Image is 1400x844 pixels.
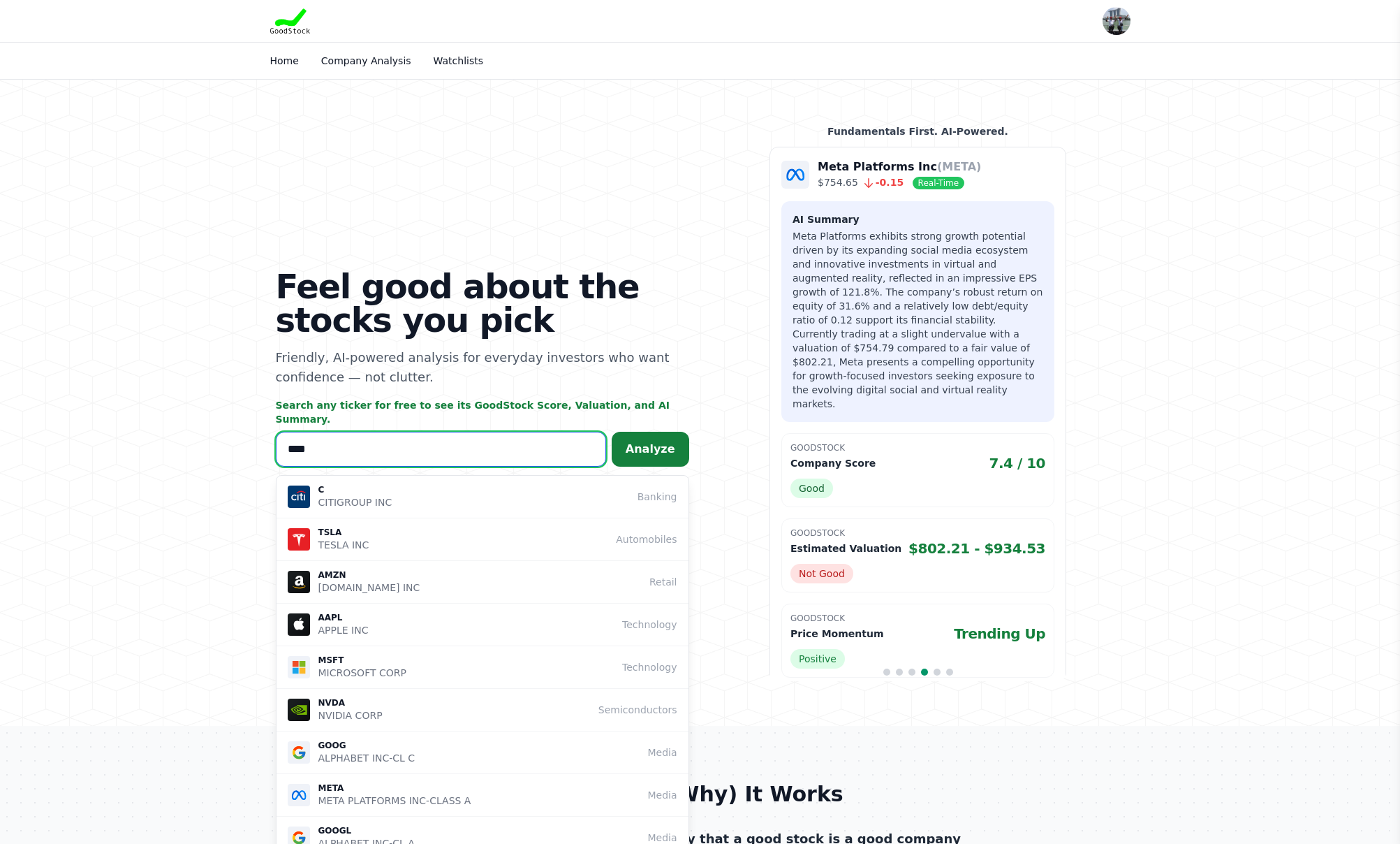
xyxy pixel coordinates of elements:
span: Automobiles [616,532,677,546]
span: 7.4 / 10 [989,453,1046,473]
span: Go to slide 5 [934,669,941,676]
button: AMZN AMZN [DOMAIN_NAME] INC Retail [277,561,688,604]
span: (META) [937,160,982,173]
p: Fundamentals First. AI-Powered. [769,124,1066,138]
p: TSLA [318,527,369,538]
img: user photo [1103,7,1130,35]
h2: How (and Why) It Works [315,782,1086,807]
span: Analyze [626,442,675,456]
img: Company Logo [781,161,809,189]
p: AMZN [318,569,420,581]
p: NVDA [318,697,383,708]
button: Analyze [612,432,689,467]
p: MICROSOFT CORP [318,666,406,680]
span: Media [647,788,677,802]
h3: AI Summary [793,212,1043,226]
p: Friendly, AI-powered analysis for everyday investors who want confidence — not clutter. [276,348,689,387]
span: Positive [790,649,845,669]
p: MSFT [318,655,406,666]
a: Company Logo Meta Platforms Inc(META) $754.65 -0.15 Real-Time AI Summary Meta Platforms exhibits ... [769,147,1066,695]
a: Watchlists [434,55,483,66]
p: C [318,484,392,495]
img: GOOG [288,741,310,764]
p: META [318,783,471,794]
div: 4 / 6 [769,147,1066,695]
span: Semiconductors [598,703,677,717]
p: AAPL [318,612,369,623]
img: C [288,486,310,508]
p: GOOG [318,740,415,751]
span: Technology [622,618,677,632]
p: GoodStock [790,442,1045,453]
p: GOOGL [318,825,415,836]
a: Home [270,55,299,66]
span: Real-Time [913,177,964,189]
span: Media [647,745,677,759]
span: Retail [649,575,677,589]
p: Meta Platforms Inc [818,159,981,175]
p: [DOMAIN_NAME] INC [318,581,420,595]
img: TSLA [288,528,310,551]
span: Trending Up [954,624,1045,643]
p: CITIGROUP INC [318,495,392,509]
span: Technology [622,660,677,674]
img: MSFT [288,656,310,678]
p: META PLATFORMS INC-CLASS A [318,794,471,808]
span: Banking [638,490,677,504]
span: Go to slide 6 [946,669,953,676]
span: Not Good [790,564,853,583]
h1: Feel good about the stocks you pick [276,270,689,337]
img: AAPL [288,613,310,636]
span: -0.15 [858,177,904,188]
button: GOOG GOOG ALPHABET INC-CL C Media [277,732,688,774]
span: Go to slide 2 [896,669,903,676]
span: Go to slide 3 [908,669,915,676]
span: Go to slide 1 [883,669,890,676]
p: Estimated Valuation [790,541,901,555]
p: APPLE INC [318,623,369,637]
p: NVIDIA CORP [318,708,383,722]
span: Go to slide 4 [921,669,928,676]
button: TSLA TSLA TESLA INC Automobiles [277,518,688,561]
button: C C CITIGROUP INC Banking [277,476,688,518]
button: MSFT MSFT MICROSOFT CORP Technology [277,646,688,689]
a: Company Analysis [321,55,411,66]
p: TESLA INC [318,538,369,552]
img: AMZN [288,571,310,593]
p: Price Momentum [790,627,883,641]
p: Search any ticker for free to see its GoodStock Score, Valuation, and AI Summary. [276,398,689,426]
img: META [288,784,310,806]
button: NVDA NVDA NVIDIA CORP Semiconductors [277,689,688,732]
span: Good [790,479,833,498]
p: $754.65 [818,175,981,190]
p: Company Score [790,456,876,470]
img: Goodstock Logo [270,8,311,34]
button: META META META PLATFORMS INC-CLASS A Media [277,774,688,817]
p: GoodStock [790,527,1045,539]
img: NVDA [288,699,310,721]
p: Meta Platforms exhibits strong growth potential driven by its expanding social media ecosystem an... [793,229,1043,411]
p: GoodStock [790,613,1045,624]
button: AAPL AAPL APPLE INC Technology [277,604,688,646]
p: ALPHABET INC-CL C [318,751,415,765]
span: $802.21 - $934.53 [908,539,1045,558]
